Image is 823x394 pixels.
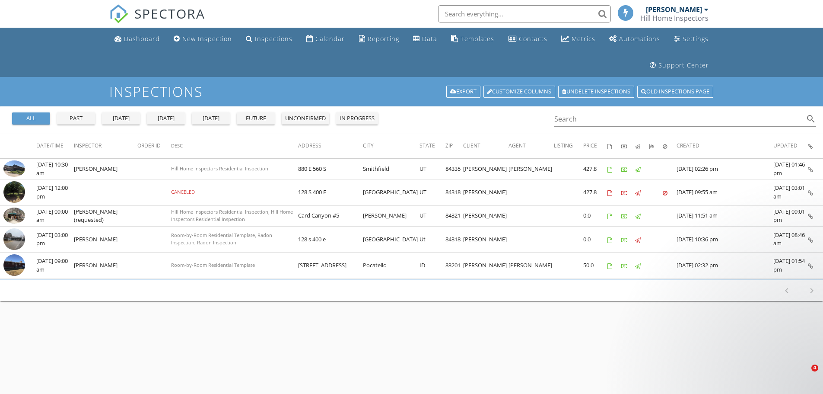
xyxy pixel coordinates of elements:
th: Paid: Not sorted. [621,134,635,158]
button: [DATE] [147,112,185,125]
td: [PERSON_NAME] [463,159,508,179]
td: Card Canyon #5 [298,205,363,226]
td: [DATE] 01:54 pm [773,253,808,279]
span: 4 [811,365,818,372]
span: Updated [773,142,798,149]
i: search [806,114,816,124]
th: Created: Not sorted. [677,134,773,158]
a: Export [446,86,480,98]
td: Pocatello [363,253,419,279]
div: [PERSON_NAME] [646,5,702,14]
td: UT [419,179,445,206]
button: in progress [336,112,378,125]
a: Old inspections page [637,86,713,98]
a: Dashboard [111,31,163,47]
td: [PERSON_NAME] [363,205,419,226]
span: Price [583,142,597,149]
td: UT [419,205,445,226]
th: Address: Not sorted. [298,134,363,158]
td: [DATE] 01:46 pm [773,159,808,179]
span: Hill Home Inspectors Residential Inspection, Hill Home Inspectors Residential Inspection [171,208,293,222]
td: 84318 [445,179,463,206]
th: Date/Time: Not sorted. [36,134,74,158]
td: [GEOGRAPHIC_DATA] [363,179,419,206]
td: [DATE] 02:32 pm [677,253,773,279]
th: Price: Not sorted. [583,134,607,158]
td: 84335 [445,159,463,179]
span: Zip [445,142,453,149]
th: Client: Not sorted. [463,134,508,158]
td: [DATE] 10:36 pm [677,226,773,253]
td: [GEOGRAPHIC_DATA] [363,226,419,253]
td: [DATE] 02:26 pm [677,159,773,179]
a: New Inspection [170,31,235,47]
input: Search [554,112,804,126]
span: City [363,142,374,149]
td: 0.0 [583,226,607,253]
span: CANCELED [171,189,195,195]
span: Client [463,142,480,149]
iframe: Intercom live chat [794,365,814,385]
div: Hill Home Inspectors [640,14,709,22]
td: [PERSON_NAME] [508,159,554,179]
td: [PERSON_NAME] [463,205,508,226]
td: [PERSON_NAME] [463,253,508,279]
th: City: Not sorted. [363,134,419,158]
td: [PERSON_NAME] [463,179,508,206]
td: Ut [419,226,445,253]
td: 84318 [445,226,463,253]
div: all [16,114,47,123]
span: Agent [508,142,526,149]
a: Settings [670,31,712,47]
a: Calendar [303,31,348,47]
td: [DATE] 10:30 am [36,159,74,179]
span: Room-by-Room Residential Template [171,262,255,268]
img: 8535211%2Fcover_photos%2FR8gBFTFHwyZmBYKmg6IH%2Fsmall.8535211-1745085141794 [3,208,25,224]
span: Order ID [137,142,161,149]
div: Inspections [255,35,292,43]
td: 880 E 560 S [298,159,363,179]
h1: Inspections [109,84,714,99]
span: State [419,142,435,149]
a: Data [410,31,441,47]
td: [PERSON_NAME] [463,226,508,253]
span: Address [298,142,321,149]
div: future [240,114,271,123]
a: Metrics [558,31,599,47]
a: Inspections [242,31,296,47]
a: Support Center [646,58,712,74]
div: [DATE] [150,114,181,123]
td: [DATE] 03:01 am [773,179,808,206]
th: Agent: Not sorted. [508,134,554,158]
td: [PERSON_NAME] [74,253,137,279]
button: future [237,112,275,125]
input: Search everything... [438,5,611,22]
td: 0.0 [583,205,607,226]
a: Automations (Basic) [606,31,664,47]
div: Dashboard [124,35,160,43]
th: Updated: Not sorted. [773,134,808,158]
th: Agreements signed: Not sorted. [607,134,621,158]
img: 9131889%2Fcover_photos%2F8keezzku1r4WDn7nv7Q7%2Fsmall.jpg [3,160,25,177]
td: ID [419,253,445,279]
td: 427.8 [583,179,607,206]
td: UT [419,159,445,179]
td: 83201 [445,253,463,279]
td: 128 S 400 E [298,179,363,206]
img: cover.jpg [3,254,25,276]
td: [DATE] 08:46 am [773,226,808,253]
a: Contacts [505,31,551,47]
button: [DATE] [192,112,230,125]
div: Settings [683,35,709,43]
td: [DATE] 09:01 pm [773,205,808,226]
td: [DATE] 12:00 pm [36,179,74,206]
button: [DATE] [102,112,140,125]
th: Order ID: Not sorted. [137,134,171,158]
a: Reporting [356,31,403,47]
img: cover.jpg [3,228,25,250]
div: Data [422,35,437,43]
div: Automations [619,35,660,43]
div: Contacts [519,35,547,43]
a: Undelete inspections [558,86,634,98]
td: [DATE] 11:51 am [677,205,773,226]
